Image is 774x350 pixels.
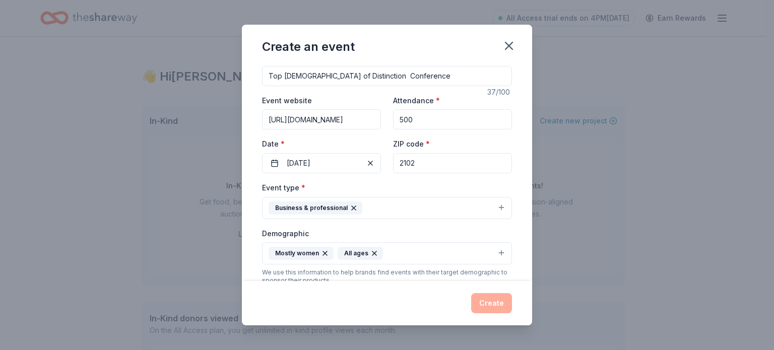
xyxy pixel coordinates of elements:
input: https://www... [262,109,381,129]
div: 37 /100 [487,86,512,98]
div: All ages [338,247,383,260]
div: Business & professional [269,201,362,215]
label: Event type [262,183,305,193]
label: Attendance [393,96,440,106]
input: 12345 (U.S. only) [393,153,512,173]
label: Event website [262,96,312,106]
div: Create an event [262,39,355,55]
label: ZIP code [393,139,430,149]
input: Spring Fundraiser [262,66,512,86]
button: Mostly womenAll ages [262,242,512,264]
div: We use this information to help brands find events with their target demographic to sponsor their... [262,268,512,285]
button: [DATE] [262,153,381,173]
div: Mostly women [269,247,334,260]
label: Date [262,139,381,149]
button: Business & professional [262,197,512,219]
input: 20 [393,109,512,129]
label: Demographic [262,229,309,239]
